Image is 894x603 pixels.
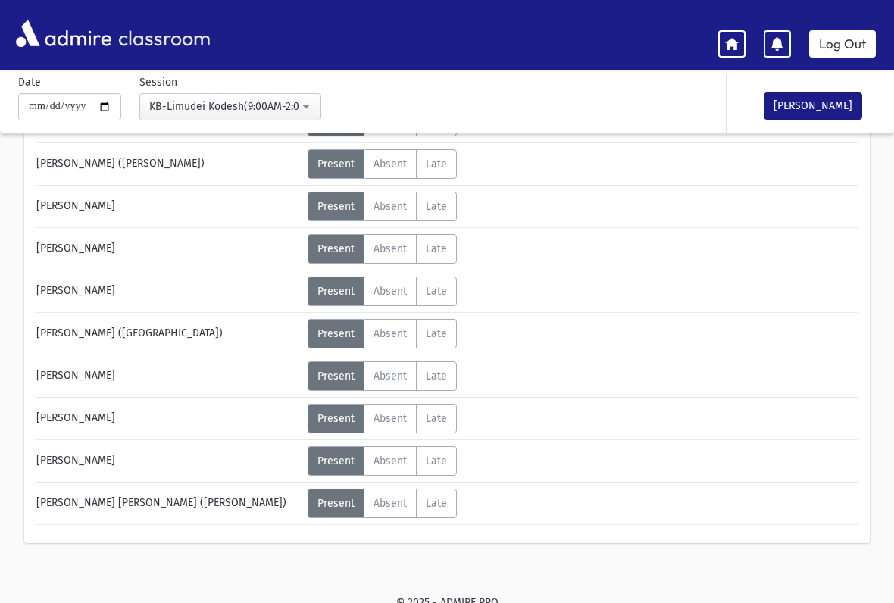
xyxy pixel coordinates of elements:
span: Late [426,497,447,510]
span: Late [426,455,447,467]
span: Absent [374,158,407,170]
span: Present [317,455,355,467]
div: [PERSON_NAME] ([PERSON_NAME]) [29,149,308,179]
span: Absent [374,327,407,340]
span: Present [317,497,355,510]
span: Late [426,242,447,255]
div: [PERSON_NAME] [29,277,308,306]
span: Present [317,412,355,425]
span: classroom [115,14,211,54]
span: Present [317,370,355,383]
div: AttTypes [308,319,457,348]
span: Absent [374,497,407,510]
a: Log Out [809,30,876,58]
span: Absent [374,285,407,298]
button: [PERSON_NAME] [764,92,862,120]
span: Present [317,327,355,340]
span: Absent [374,455,407,467]
span: Absent [374,200,407,213]
div: KB-Limudei Kodesh(9:00AM-2:00PM) [149,98,299,114]
span: Late [426,158,447,170]
span: Late [426,412,447,425]
div: AttTypes [308,149,457,179]
div: [PERSON_NAME] [29,446,308,476]
span: Late [426,327,447,340]
div: AttTypes [308,446,457,476]
span: Late [426,370,447,383]
div: AttTypes [308,489,457,518]
label: Date [18,74,41,90]
span: Present [317,242,355,255]
div: [PERSON_NAME] [29,192,308,221]
span: Present [317,200,355,213]
div: AttTypes [308,404,457,433]
img: AdmirePro [12,16,115,51]
div: AttTypes [308,361,457,391]
div: [PERSON_NAME] [29,361,308,391]
span: Late [426,285,447,298]
span: Absent [374,370,407,383]
div: [PERSON_NAME] ([GEOGRAPHIC_DATA]) [29,319,308,348]
div: AttTypes [308,277,457,306]
div: [PERSON_NAME] [29,234,308,264]
label: Session [139,74,177,90]
div: [PERSON_NAME] [PERSON_NAME] ([PERSON_NAME]) [29,489,308,518]
span: Absent [374,242,407,255]
span: Absent [374,412,407,425]
span: Present [317,158,355,170]
div: [PERSON_NAME] [29,404,308,433]
div: AttTypes [308,234,457,264]
span: Late [426,200,447,213]
div: AttTypes [308,192,457,221]
button: KB-Limudei Kodesh(9:00AM-2:00PM) [139,93,321,120]
span: Present [317,285,355,298]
